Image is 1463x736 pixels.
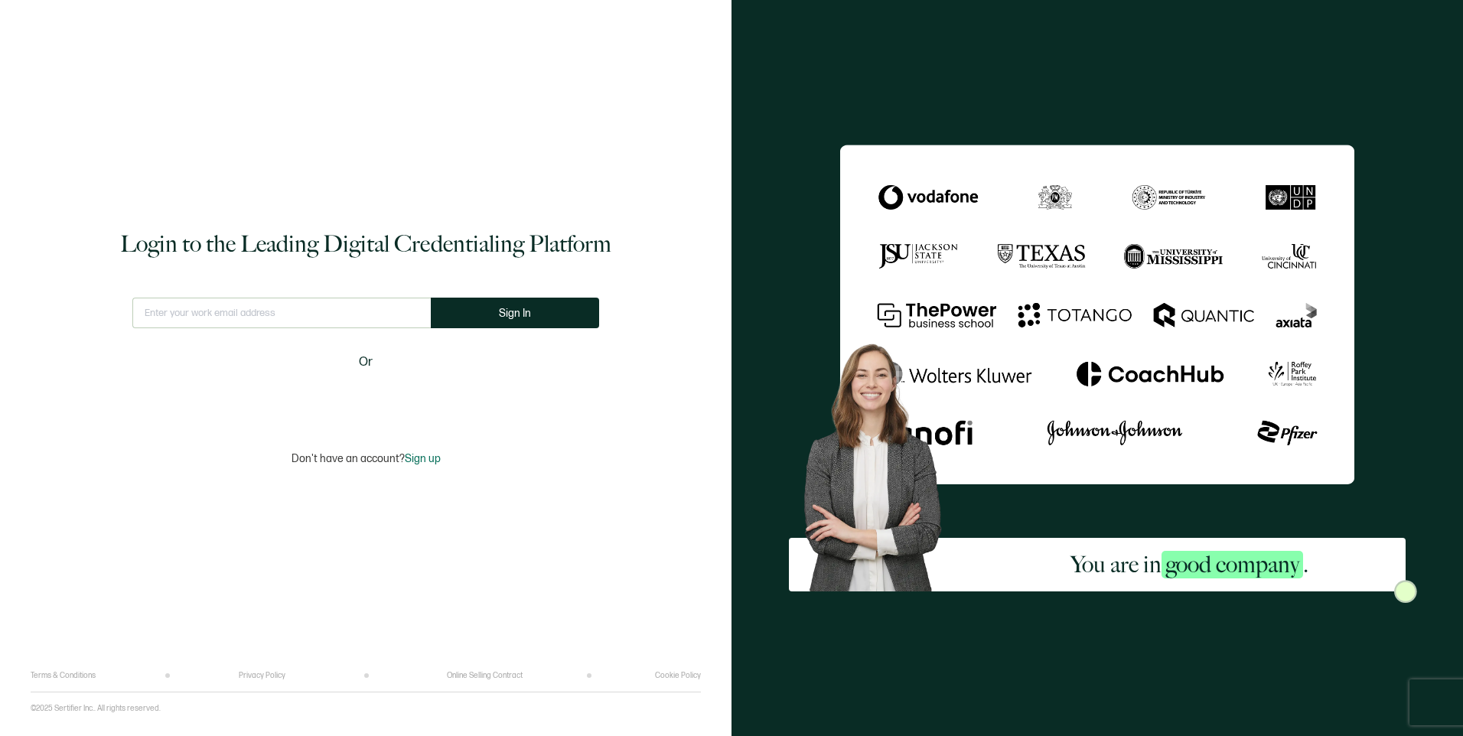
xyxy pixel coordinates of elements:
span: good company [1162,551,1303,578]
img: Sertifier Login - You are in <span class="strong-h">good company</span>. Hero [789,331,974,591]
img: Sertifier Login [1394,580,1417,603]
button: Sign In [431,298,599,328]
input: Enter your work email address [132,298,431,328]
p: ©2025 Sertifier Inc.. All rights reserved. [31,704,161,713]
p: Don't have an account? [292,452,441,465]
h2: You are in . [1070,549,1308,580]
iframe: [Googleでログイン]ボタン [270,382,461,415]
a: Online Selling Contract [447,671,523,680]
a: Cookie Policy [655,671,701,680]
span: Sign In [499,308,531,319]
img: Sertifier Login - You are in <span class="strong-h">good company</span>. [840,145,1354,484]
a: Terms & Conditions [31,671,96,680]
h1: Login to the Leading Digital Credentialing Platform [120,229,611,259]
span: Or [359,353,373,372]
span: Sign up [405,452,441,465]
a: Privacy Policy [239,671,285,680]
